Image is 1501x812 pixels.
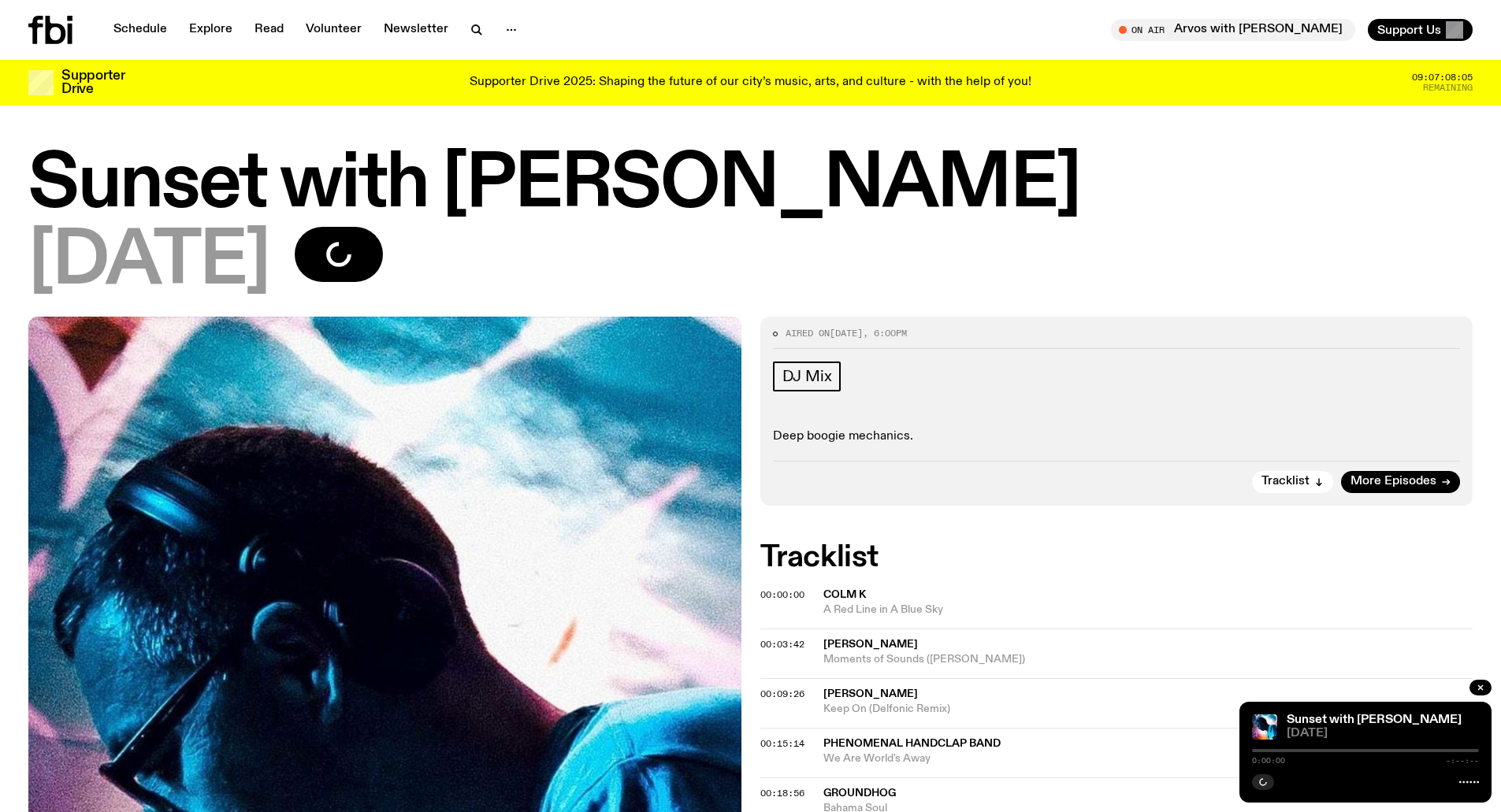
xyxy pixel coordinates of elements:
span: Colm K [823,589,866,600]
span: Moments of Sounds ([PERSON_NAME]) [823,652,1473,667]
span: Aired on [786,327,830,339]
button: 00:09:26 [760,690,804,699]
p: Deep boogie mechanics. [773,429,1461,444]
span: Groundhog [823,788,896,799]
span: Tracklist [1261,476,1310,488]
h2: Tracklist [760,543,1473,572]
a: More Episodes [1341,471,1460,493]
a: Volunteer [296,19,371,41]
span: , 6:00pm [863,327,907,339]
span: DJ Mix [782,368,832,385]
span: Phenomenal Handclap band [823,738,1001,749]
button: 00:03:42 [760,640,804,649]
span: 00:18:56 [760,787,804,799]
span: 00:03:42 [760,638,804,651]
button: 00:00:00 [760,591,804,599]
span: Remaining [1423,83,1473,92]
span: [DATE] [1287,728,1479,740]
span: -:--:-- [1446,757,1479,765]
button: Support Us [1368,19,1473,41]
h1: Sunset with [PERSON_NAME] [28,150,1473,221]
button: Tracklist [1252,471,1333,493]
span: [PERSON_NAME] [823,688,918,699]
button: On AirArvos with [PERSON_NAME] [1111,19,1355,41]
span: [PERSON_NAME] [823,639,918,650]
a: Sunset with [PERSON_NAME] [1287,714,1462,726]
span: More Episodes [1351,476,1436,488]
span: Support Us [1377,23,1441,37]
span: 00:00:00 [760,588,804,601]
span: 00:09:26 [760,688,804,700]
button: 00:15:14 [760,740,804,748]
span: We Are World's Away [823,751,1473,766]
span: [DATE] [830,327,863,339]
a: Schedule [104,19,176,41]
span: [DATE] [28,227,269,298]
a: Explore [180,19,242,41]
a: DJ Mix [773,362,842,391]
p: Supporter Drive 2025: Shaping the future of our city’s music, arts, and culture - with the help o... [470,76,1031,90]
h3: Supporter Drive [61,69,124,96]
button: 00:18:56 [760,789,804,798]
span: Keep On (Delfonic Remix) [823,702,1473,717]
span: 00:15:14 [760,737,804,750]
span: 09:07:08:05 [1412,73,1473,82]
span: A Red Line in A Blue Sky [823,603,1473,617]
img: Simon Caldwell stands side on, looking downwards. He has headphones on. Behind him is a brightly ... [1252,714,1277,740]
a: Newsletter [374,19,458,41]
a: Read [245,19,293,41]
span: 0:00:00 [1252,757,1285,765]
